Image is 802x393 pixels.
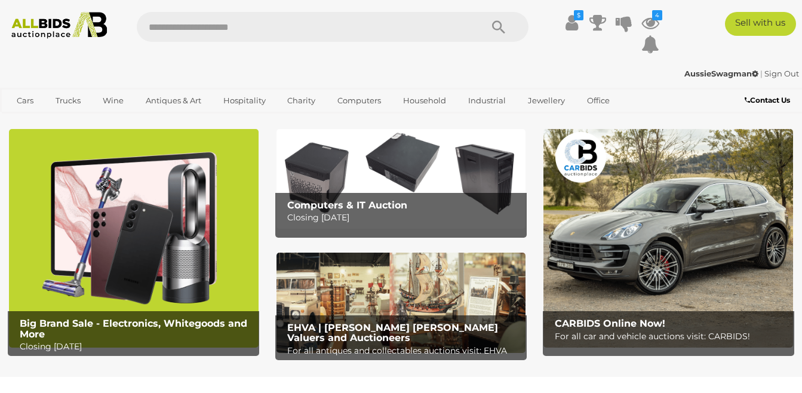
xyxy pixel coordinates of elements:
[287,199,407,211] b: Computers & IT Auction
[745,94,793,107] a: Contact Us
[764,69,799,78] a: Sign Out
[579,91,617,110] a: Office
[20,318,247,340] b: Big Brand Sale - Electronics, Whitegoods and More
[745,96,790,105] b: Contact Us
[760,69,763,78] span: |
[6,12,113,39] img: Allbids.com.au
[652,10,662,20] i: 4
[395,91,454,110] a: Household
[48,91,88,110] a: Trucks
[563,12,580,33] a: $
[9,129,259,348] img: Big Brand Sale - Electronics, Whitegoods and More
[276,129,526,229] img: Computers & IT Auction
[330,91,389,110] a: Computers
[520,91,573,110] a: Jewellery
[574,10,583,20] i: $
[469,12,528,42] button: Search
[684,69,760,78] a: AussieSwagman
[543,129,793,348] a: CARBIDS Online Now! CARBIDS Online Now! For all car and vehicle auctions visit: CARBIDS!
[138,91,209,110] a: Antiques & Art
[9,129,259,348] a: Big Brand Sale - Electronics, Whitegoods and More Big Brand Sale - Electronics, Whitegoods and Mo...
[287,210,521,225] p: Closing [DATE]
[276,253,526,352] a: EHVA | Evans Hastings Valuers and Auctioneers EHVA | [PERSON_NAME] [PERSON_NAME] Valuers and Auct...
[287,343,521,358] p: For all antiques and collectables auctions visit: EHVA
[20,339,253,354] p: Closing [DATE]
[9,110,49,130] a: Sports
[287,322,498,344] b: EHVA | [PERSON_NAME] [PERSON_NAME] Valuers and Auctioneers
[684,69,758,78] strong: AussieSwagman
[641,12,659,33] a: 4
[276,253,526,352] img: EHVA | Evans Hastings Valuers and Auctioneers
[555,329,788,344] p: For all car and vehicle auctions visit: CARBIDS!
[276,129,526,229] a: Computers & IT Auction Computers & IT Auction Closing [DATE]
[555,318,665,329] b: CARBIDS Online Now!
[279,91,323,110] a: Charity
[216,91,274,110] a: Hospitality
[56,110,156,130] a: [GEOGRAPHIC_DATA]
[725,12,796,36] a: Sell with us
[543,129,793,348] img: CARBIDS Online Now!
[9,91,41,110] a: Cars
[460,91,514,110] a: Industrial
[95,91,131,110] a: Wine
